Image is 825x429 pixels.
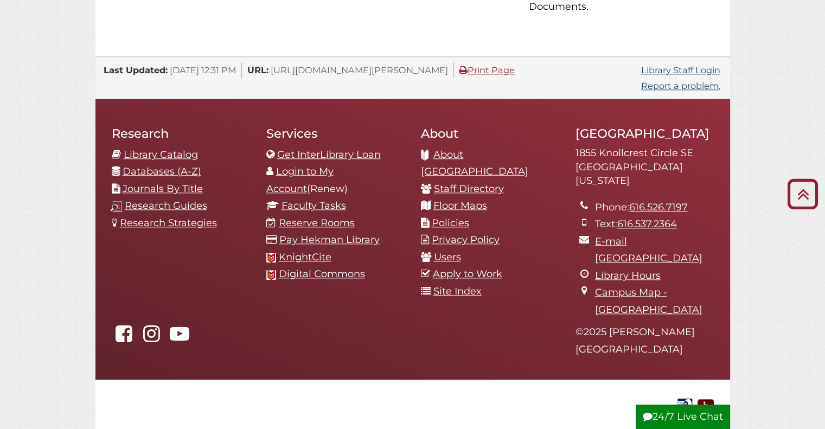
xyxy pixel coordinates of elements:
[595,235,702,265] a: E-mail [GEOGRAPHIC_DATA]
[433,285,482,297] a: Site Index
[432,217,469,229] a: Policies
[434,183,504,195] a: Staff Directory
[595,270,661,281] a: Library Hours
[432,234,500,246] a: Privacy Policy
[271,65,448,75] span: [URL][DOMAIN_NAME][PERSON_NAME]
[434,251,461,263] a: Users
[266,126,405,141] h2: Services
[279,268,365,280] a: Digital Commons
[459,66,468,74] i: Print Page
[629,201,688,213] a: 616.526.7197
[247,65,268,75] span: URL:
[111,201,122,212] img: research-guides-icon-white_37x37.png
[120,217,217,229] a: Research Strategies
[595,199,714,216] li: Phone:
[595,216,714,233] li: Text:
[279,251,331,263] a: KnightCite
[266,253,276,262] img: Calvin favicon logo
[104,65,168,75] span: Last Updated:
[421,126,559,141] h2: About
[282,200,346,212] a: Faculty Tasks
[433,200,487,212] a: Floor Maps
[433,268,502,280] a: Apply to Work
[266,165,334,195] a: Login to My Account
[698,397,714,413] img: Disability Assistance
[123,183,203,195] a: Journals By Title
[459,65,515,75] a: Print Page
[595,286,702,316] a: Campus Map - [GEOGRAPHIC_DATA]
[266,270,276,280] img: Calvin favicon logo
[170,65,236,75] span: [DATE] 12:31 PM
[641,65,720,75] a: Library Staff Login
[698,398,714,410] a: Disability Assistance
[279,217,355,229] a: Reserve Rooms
[277,149,381,161] a: Get InterLibrary Loan
[675,397,695,413] img: Government Documents Federal Depository Library
[575,146,714,188] address: 1855 Knollcrest Circle SE [GEOGRAPHIC_DATA][US_STATE]
[123,165,201,177] a: Databases (A-Z)
[112,331,137,343] a: Hekman Library on Facebook
[279,234,380,246] a: Pay Hekman Library
[617,218,677,230] a: 616.537.2364
[575,126,714,141] h2: [GEOGRAPHIC_DATA]
[125,200,207,212] a: Research Guides
[783,185,822,203] a: Back to Top
[112,126,250,141] h2: Research
[139,331,164,343] a: hekmanlibrary on Instagram
[266,163,405,197] li: (Renew)
[167,331,192,343] a: Hekman Library on YouTube
[641,80,720,91] a: Report a problem.
[124,149,198,161] a: Library Catalog
[575,324,714,358] p: © 2025 [PERSON_NAME][GEOGRAPHIC_DATA]
[675,398,695,410] a: Government Documents Federal Depository Library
